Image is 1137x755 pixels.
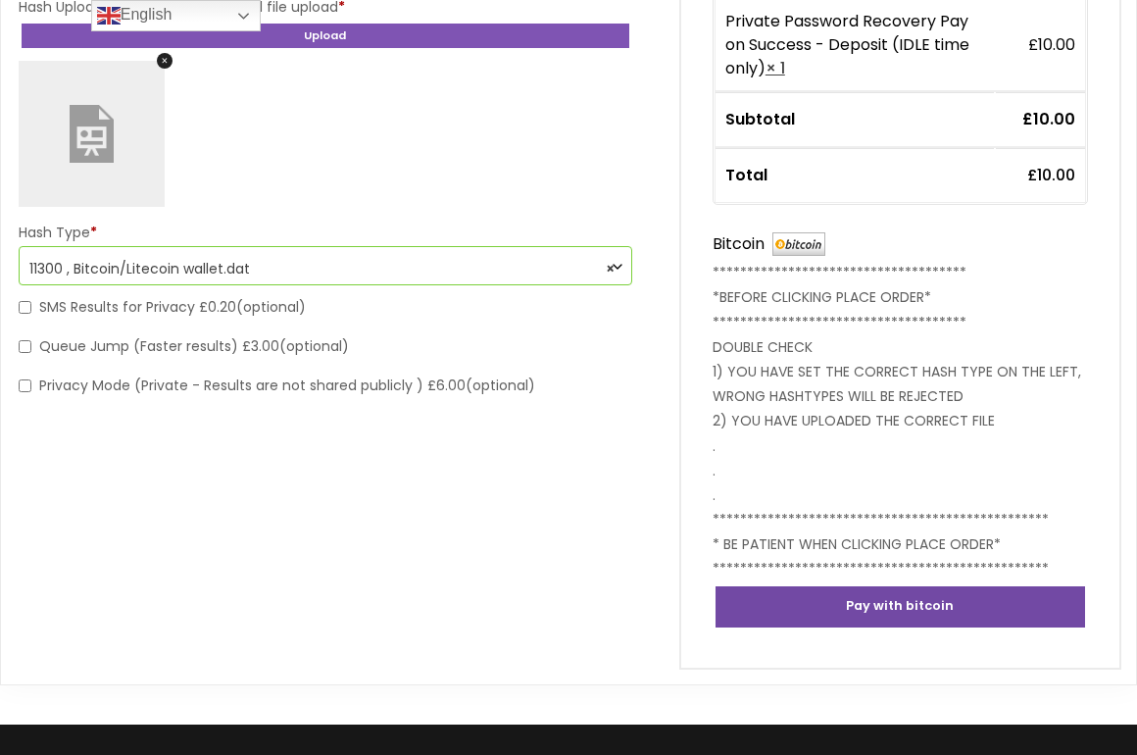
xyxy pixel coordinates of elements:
span: (optional) [466,376,535,395]
img: Dashwalletorg.dat [70,105,114,164]
label: Hash Type [19,219,632,246]
span: Dashwalletorg.dat [14,51,170,207]
input: Queue Jump (Faster results) £3.00(optional) [19,340,31,353]
span: × [606,259,615,279]
button: Pay with bitcoin [713,583,1088,630]
img: en [97,4,121,27]
bdi: 10.00 [1022,108,1075,130]
bdi: 10.00 [1027,164,1075,186]
bdi: 10.00 [1028,33,1075,56]
span: 11300 , Bitcoin/Litecoin wallet.dat [19,246,632,285]
th: Total [716,148,994,202]
label: SMS Results for Privacy £0.20 [19,297,306,317]
label: Privacy Mode (Private - Results are not shared publicly ) £6.00 [19,376,535,395]
span: £ [1027,164,1037,186]
label: Bitcoin [713,232,825,255]
input: Privacy Mode (Private - Results are not shared publicly ) £6.00(optional) [19,379,31,392]
button: Upload [19,21,632,51]
th: Subtotal [716,92,994,146]
input: SMS Results for Privacy £0.20(optional) [19,301,31,314]
span: £ [1028,33,1038,56]
label: Queue Jump (Faster results) £3.00 [19,336,349,356]
abbr: required [90,223,97,242]
span: (optional) [236,297,306,317]
strong: × 1 [766,57,785,79]
span: 11300 , Bitcoin/Litecoin wallet.dat [29,252,621,286]
img: Bitcoin [772,232,825,256]
span: £ [1022,108,1033,130]
a: Dashwalletorg.dat [157,53,173,69]
span: (optional) [279,336,349,356]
